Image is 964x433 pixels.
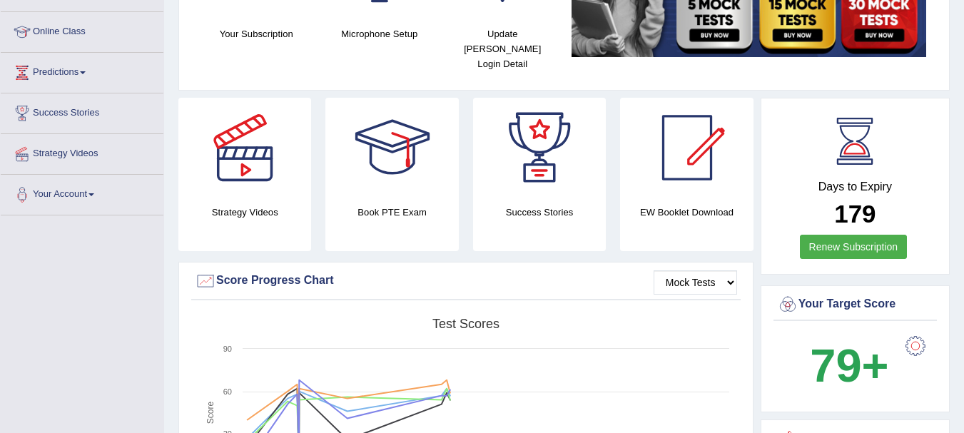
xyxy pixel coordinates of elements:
[1,175,163,210] a: Your Account
[325,205,458,220] h4: Book PTE Exam
[206,402,215,424] tspan: Score
[620,205,753,220] h4: EW Booklet Download
[432,317,499,331] tspan: Test scores
[223,387,232,396] text: 60
[810,340,888,392] b: 79+
[777,180,933,193] h4: Days to Expiry
[202,26,311,41] h4: Your Subscription
[178,205,311,220] h4: Strategy Videos
[1,134,163,170] a: Strategy Videos
[800,235,908,259] a: Renew Subscription
[195,270,737,292] div: Score Progress Chart
[1,53,163,88] a: Predictions
[777,294,933,315] div: Your Target Score
[448,26,557,71] h4: Update [PERSON_NAME] Login Detail
[325,26,435,41] h4: Microphone Setup
[1,12,163,48] a: Online Class
[223,345,232,353] text: 90
[473,205,606,220] h4: Success Stories
[1,93,163,129] a: Success Stories
[834,200,876,228] b: 179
